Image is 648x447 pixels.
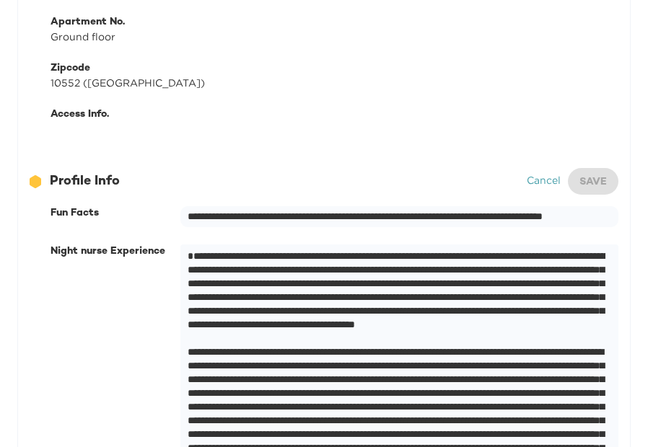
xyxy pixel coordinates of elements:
div: Ground floor [51,30,618,44]
div: Apartment No. [51,15,195,30]
a: Cancel [527,174,561,185]
div: Fun Facts [51,206,180,221]
div: Zipcode [51,61,195,76]
div: Access Info. [51,107,195,122]
div: Profile Info [30,172,527,191]
div: 10552 ([GEOGRAPHIC_DATA]) [51,76,618,90]
div: Night nurse Experience [51,244,180,259]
